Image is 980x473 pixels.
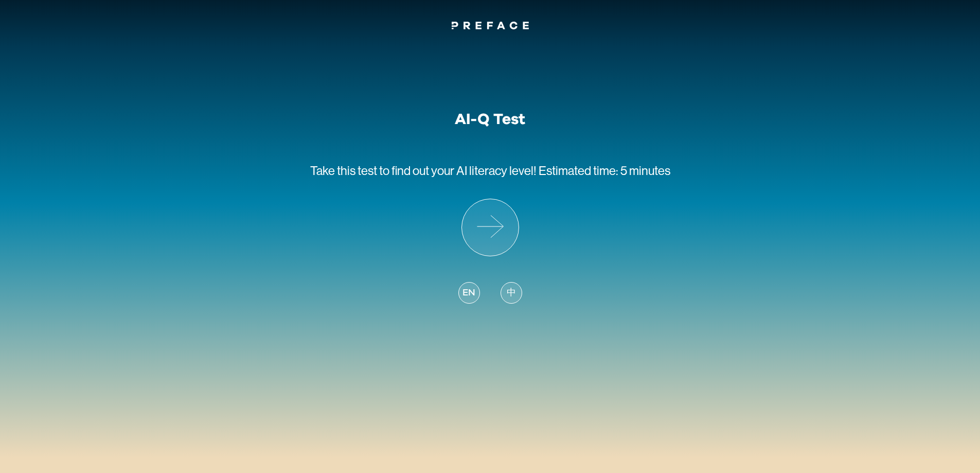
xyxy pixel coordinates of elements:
span: find out your AI literacy level! [391,164,537,178]
span: EN [462,286,475,300]
span: Take this test to [310,164,389,178]
span: 中 [507,286,516,300]
span: Estimated time: 5 minutes [539,164,670,178]
h1: AI-Q Test [455,110,525,129]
